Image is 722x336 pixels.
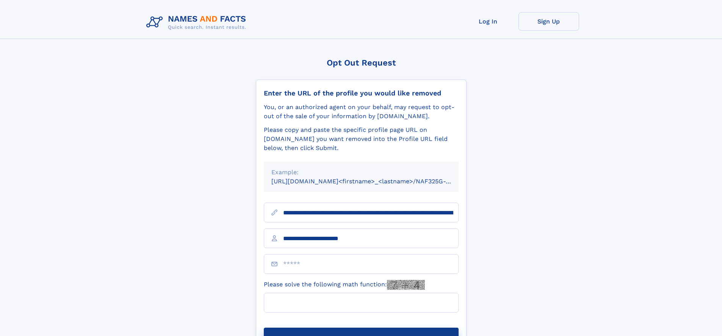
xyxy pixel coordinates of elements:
[264,125,459,153] div: Please copy and paste the specific profile page URL on [DOMAIN_NAME] you want removed into the Pr...
[264,89,459,97] div: Enter the URL of the profile you would like removed
[264,280,425,290] label: Please solve the following math function:
[271,168,451,177] div: Example:
[458,12,518,31] a: Log In
[256,58,467,67] div: Opt Out Request
[264,103,459,121] div: You, or an authorized agent on your behalf, may request to opt-out of the sale of your informatio...
[518,12,579,31] a: Sign Up
[271,178,473,185] small: [URL][DOMAIN_NAME]<firstname>_<lastname>/NAF325G-xxxxxxxx
[143,12,252,33] img: Logo Names and Facts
